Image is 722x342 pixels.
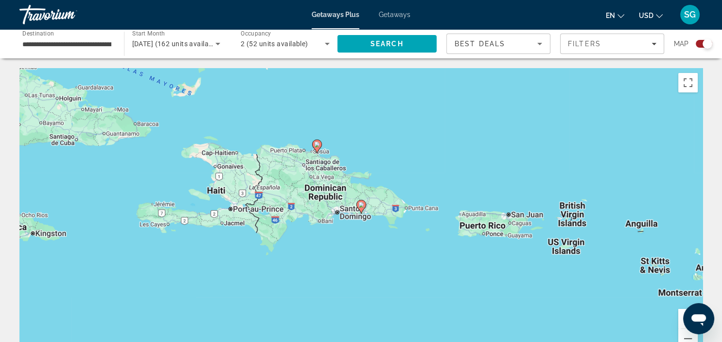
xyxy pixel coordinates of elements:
[674,37,688,51] span: Map
[568,40,601,48] span: Filters
[678,73,698,92] button: Toggle fullscreen view
[455,40,505,48] span: Best Deals
[22,38,111,50] input: Select destination
[379,11,410,18] a: Getaways
[684,10,696,19] span: SG
[241,40,308,48] span: 2 (52 units available)
[455,38,542,50] mat-select: Sort by
[370,40,404,48] span: Search
[639,12,653,19] span: USD
[19,2,117,27] a: Travorium
[560,34,664,54] button: Filters
[606,8,624,22] button: Change language
[312,11,359,18] a: Getaways Plus
[683,303,714,334] iframe: Button to launch messaging window
[241,30,271,37] span: Occupancy
[22,30,54,36] span: Destination
[678,309,698,328] button: Zoom in
[677,4,703,25] button: User Menu
[337,35,437,53] button: Search
[606,12,615,19] span: en
[132,40,221,48] span: [DATE] (162 units available)
[639,8,663,22] button: Change currency
[132,30,165,37] span: Start Month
